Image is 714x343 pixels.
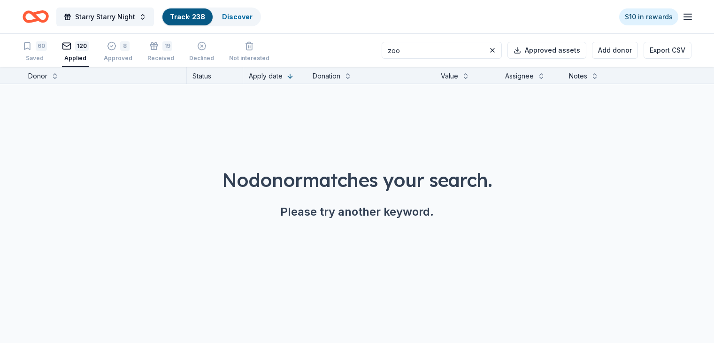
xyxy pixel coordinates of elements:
button: Track· 238Discover [161,8,261,26]
a: Track· 238 [170,13,205,21]
div: Notes [569,70,587,82]
button: Approved assets [507,42,586,59]
button: Not interested [229,38,269,67]
div: Please try another keyword. [23,204,691,219]
div: Approved [104,55,132,62]
div: Saved [23,55,47,62]
button: Declined [189,38,214,67]
button: 8Approved [104,38,132,67]
div: Value [441,70,458,82]
button: 120Applied [62,38,89,67]
div: Donor [28,70,47,82]
div: Not interested [229,55,269,62]
div: 120 [75,41,89,51]
button: Add donor [592,42,638,59]
div: Applied [62,55,89,62]
a: $10 in rewards [619,8,678,25]
a: Discover [222,13,253,21]
div: Donation [313,70,340,82]
div: 60 [36,41,47,51]
span: Starry Starry Night [75,11,135,23]
div: 8 [120,41,130,51]
button: 60Saved [23,38,47,67]
button: Export CSV [644,42,691,59]
button: Starry Starry Night [56,8,154,26]
button: 19Received [147,38,174,67]
div: Received [147,55,174,62]
div: Assignee [505,70,534,82]
div: Apply date [249,70,283,82]
div: Status [187,67,243,84]
div: Declined [189,55,214,62]
input: Search applied [382,42,502,59]
div: 19 [162,41,172,51]
div: No donor matches your search. [23,167,691,193]
a: Home [23,6,49,28]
